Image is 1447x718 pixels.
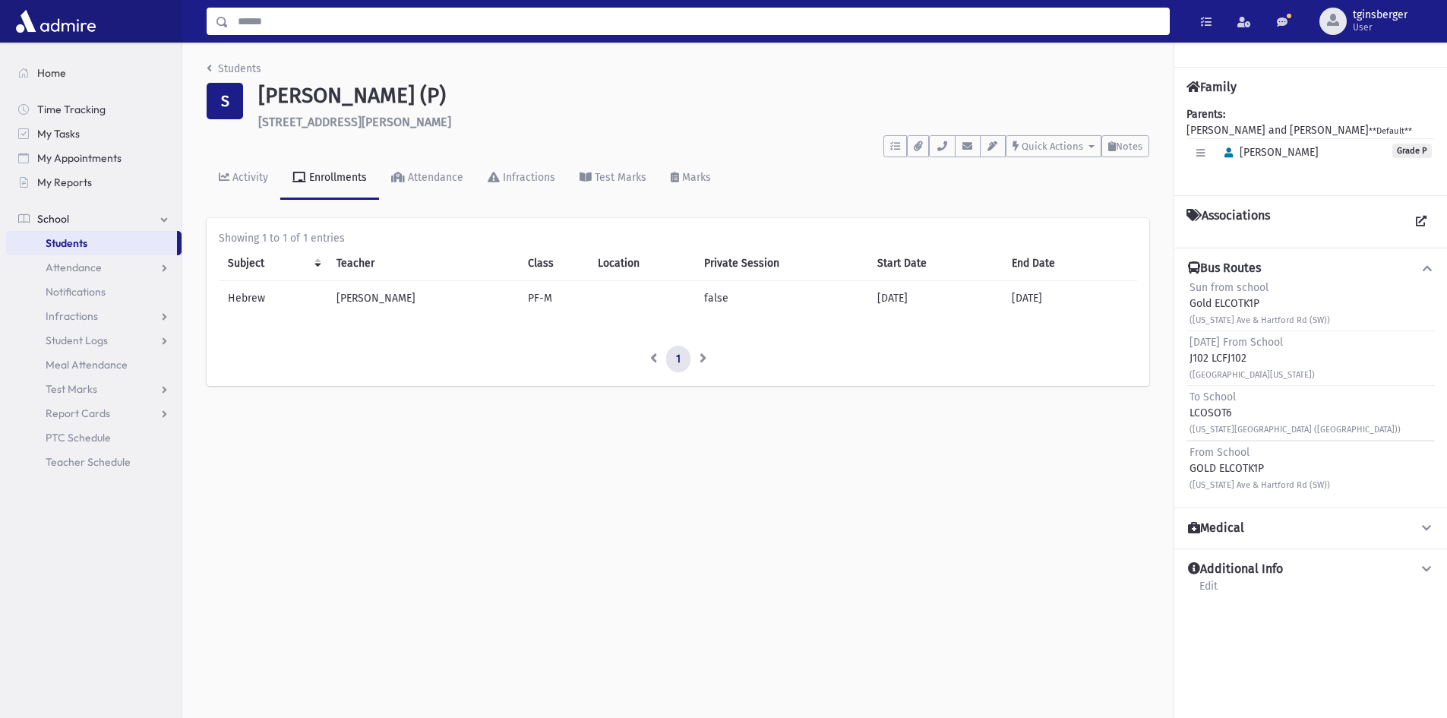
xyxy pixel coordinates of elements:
[1392,144,1432,158] span: Grade P
[1190,336,1283,349] span: [DATE] From School
[327,246,519,281] th: Teacher
[6,97,182,122] a: Time Tracking
[258,83,1149,109] h1: [PERSON_NAME] (P)
[1186,561,1435,577] button: Additional Info
[1408,208,1435,236] a: View all Associations
[219,230,1137,246] div: Showing 1 to 1 of 1 entries
[46,455,131,469] span: Teacher Schedule
[46,382,97,396] span: Test Marks
[46,431,111,444] span: PTC Schedule
[1353,21,1408,33] span: User
[379,157,475,200] a: Attendance
[1186,261,1435,277] button: Bus Routes
[327,280,519,315] td: [PERSON_NAME]
[592,171,646,184] div: Test Marks
[1218,146,1319,159] span: [PERSON_NAME]
[46,358,128,372] span: Meal Attendance
[6,146,182,170] a: My Appointments
[659,157,723,200] a: Marks
[219,280,327,315] td: Hebrew
[219,246,327,281] th: Subject
[46,334,108,347] span: Student Logs
[6,231,177,255] a: Students
[1190,389,1401,437] div: LCOSOT6
[46,309,98,323] span: Infractions
[258,115,1149,129] h6: [STREET_ADDRESS][PERSON_NAME]
[6,122,182,146] a: My Tasks
[37,212,69,226] span: School
[1190,444,1330,492] div: GOLD ELCOTK1P
[207,157,280,200] a: Activity
[1003,246,1137,281] th: End Date
[6,377,182,401] a: Test Marks
[37,103,106,116] span: Time Tracking
[6,61,182,85] a: Home
[519,280,589,315] td: PF-M
[1190,280,1330,327] div: Gold ELCOTK1P
[500,171,555,184] div: Infractions
[1190,480,1330,490] small: ([US_STATE] Ave & Hartford Rd (SW))
[37,151,122,165] span: My Appointments
[6,425,182,450] a: PTC Schedule
[46,285,106,299] span: Notifications
[229,8,1169,35] input: Search
[1186,520,1435,536] button: Medical
[1186,80,1237,94] h4: Family
[1101,135,1149,157] button: Notes
[6,401,182,425] a: Report Cards
[1199,577,1218,605] a: Edit
[6,328,182,353] a: Student Logs
[6,304,182,328] a: Infractions
[695,246,869,281] th: Private Session
[695,280,869,315] td: false
[6,280,182,304] a: Notifications
[1186,208,1270,236] h4: Associations
[1190,281,1268,294] span: Sun from school
[1188,561,1283,577] h4: Additional Info
[1006,135,1101,157] button: Quick Actions
[6,207,182,231] a: School
[280,157,379,200] a: Enrollments
[1186,106,1435,183] div: [PERSON_NAME] and [PERSON_NAME]
[6,170,182,195] a: My Reports
[1003,280,1137,315] td: [DATE]
[1116,141,1142,152] span: Notes
[405,171,463,184] div: Attendance
[1190,391,1236,403] span: To School
[6,450,182,474] a: Teacher Schedule
[868,246,1003,281] th: Start Date
[1190,446,1250,459] span: From School
[46,236,87,250] span: Students
[679,171,711,184] div: Marks
[37,127,80,141] span: My Tasks
[1188,261,1261,277] h4: Bus Routes
[666,346,690,373] a: 1
[567,157,659,200] a: Test Marks
[6,353,182,377] a: Meal Attendance
[1353,9,1408,21] span: tginsberger
[868,280,1003,315] td: [DATE]
[12,6,100,36] img: AdmirePro
[207,62,261,75] a: Students
[519,246,589,281] th: Class
[207,83,243,119] div: S
[306,171,367,184] div: Enrollments
[1188,520,1244,536] h4: Medical
[46,261,102,274] span: Attendance
[475,157,567,200] a: Infractions
[589,246,695,281] th: Location
[1190,315,1330,325] small: ([US_STATE] Ave & Hartford Rd (SW))
[46,406,110,420] span: Report Cards
[1190,334,1315,382] div: J102 LCFJ102
[207,61,261,83] nav: breadcrumb
[6,255,182,280] a: Attendance
[37,176,92,189] span: My Reports
[1186,108,1225,121] b: Parents:
[37,66,66,80] span: Home
[1022,141,1083,152] span: Quick Actions
[229,171,268,184] div: Activity
[1190,425,1401,435] small: ([US_STATE][GEOGRAPHIC_DATA] ([GEOGRAPHIC_DATA]))
[1190,370,1315,380] small: ([GEOGRAPHIC_DATA][US_STATE])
